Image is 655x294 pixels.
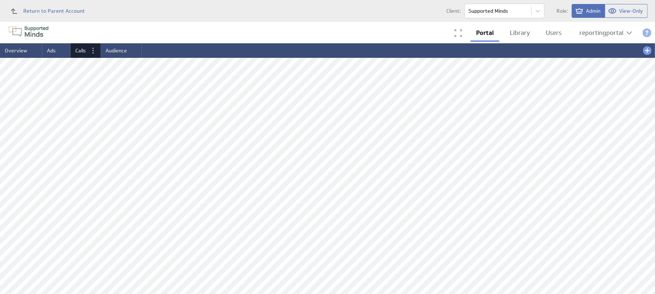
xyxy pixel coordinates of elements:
[586,8,600,14] span: Admin
[6,3,85,19] a: Return to Parent Account
[455,29,462,37] div: Enter full screen (TV) mode
[471,25,499,40] a: Portal
[42,43,71,58] li: Ads
[101,43,142,58] li: Audience
[619,8,643,14] span: View-Only
[71,43,101,58] li: Calls
[446,8,461,13] span: Client:
[75,47,86,54] span: Calls
[7,23,51,43] div: Go to my dashboards
[47,47,56,54] span: Ads
[556,8,568,13] span: Role:
[579,30,623,36] div: reportingportal
[504,25,535,40] a: Library
[23,8,85,13] span: Return to Parent Account
[468,8,508,13] div: Supported Minds
[7,25,51,41] img: Reporting Portal logo
[640,43,655,58] div: Add a dashboard
[605,4,648,18] button: View as View-Only
[86,43,100,58] div: Menu
[5,47,27,54] span: Overview
[105,47,127,54] span: Audience
[540,25,567,40] a: Users
[572,4,605,18] button: View as Admin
